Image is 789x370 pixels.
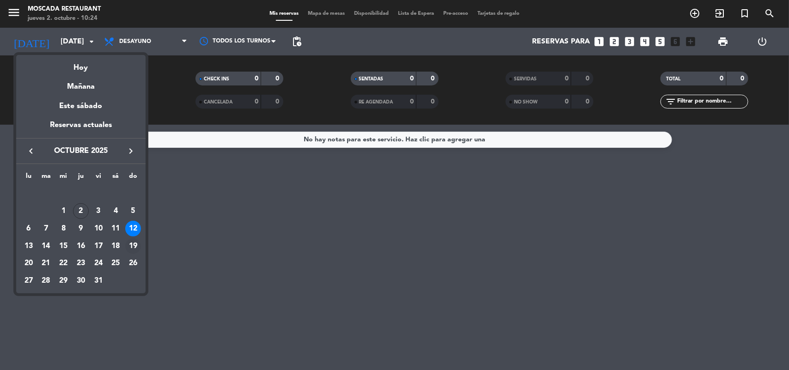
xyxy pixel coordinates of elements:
[108,255,123,271] div: 25
[16,55,146,74] div: Hoy
[125,255,141,271] div: 26
[125,146,136,157] i: keyboard_arrow_right
[55,238,71,254] div: 15
[91,238,106,254] div: 17
[90,171,107,185] th: viernes
[107,220,125,237] td: 11 de octubre de 2025
[73,221,89,237] div: 9
[20,272,37,290] td: 27 de octubre de 2025
[90,237,107,255] td: 17 de octubre de 2025
[125,221,141,237] div: 12
[55,171,72,185] th: miércoles
[125,203,141,219] div: 5
[124,220,142,237] td: 12 de octubre de 2025
[72,171,90,185] th: jueves
[16,119,146,138] div: Reservas actuales
[20,255,37,273] td: 20 de octubre de 2025
[37,220,55,237] td: 7 de octubre de 2025
[91,255,106,271] div: 24
[16,93,146,119] div: Este sábado
[38,238,54,254] div: 14
[90,202,107,220] td: 3 de octubre de 2025
[55,255,71,271] div: 22
[20,171,37,185] th: lunes
[73,273,89,289] div: 30
[38,273,54,289] div: 28
[23,145,39,157] button: keyboard_arrow_left
[124,255,142,273] td: 26 de octubre de 2025
[73,255,89,271] div: 23
[38,255,54,271] div: 21
[21,255,37,271] div: 20
[72,272,90,290] td: 30 de octubre de 2025
[107,202,125,220] td: 4 de octubre de 2025
[122,145,139,157] button: keyboard_arrow_right
[90,272,107,290] td: 31 de octubre de 2025
[16,74,146,93] div: Mañana
[25,146,37,157] i: keyboard_arrow_left
[91,221,106,237] div: 10
[90,255,107,273] td: 24 de octubre de 2025
[73,203,89,219] div: 2
[38,221,54,237] div: 7
[55,203,71,219] div: 1
[107,237,125,255] td: 18 de octubre de 2025
[21,238,37,254] div: 13
[124,171,142,185] th: domingo
[124,202,142,220] td: 5 de octubre de 2025
[20,185,142,203] td: OCT.
[37,272,55,290] td: 28 de octubre de 2025
[107,171,125,185] th: sábado
[37,237,55,255] td: 14 de octubre de 2025
[55,202,72,220] td: 1 de octubre de 2025
[72,220,90,237] td: 9 de octubre de 2025
[91,273,106,289] div: 31
[20,237,37,255] td: 13 de octubre de 2025
[72,202,90,220] td: 2 de octubre de 2025
[107,255,125,273] td: 25 de octubre de 2025
[21,273,37,289] div: 27
[90,220,107,237] td: 10 de octubre de 2025
[108,238,123,254] div: 18
[72,237,90,255] td: 16 de octubre de 2025
[55,273,71,289] div: 29
[55,255,72,273] td: 22 de octubre de 2025
[108,221,123,237] div: 11
[72,255,90,273] td: 23 de octubre de 2025
[55,221,71,237] div: 8
[21,221,37,237] div: 6
[73,238,89,254] div: 16
[37,171,55,185] th: martes
[108,203,123,219] div: 4
[20,220,37,237] td: 6 de octubre de 2025
[55,237,72,255] td: 15 de octubre de 2025
[39,145,122,157] span: octubre 2025
[37,255,55,273] td: 21 de octubre de 2025
[124,237,142,255] td: 19 de octubre de 2025
[91,203,106,219] div: 3
[125,238,141,254] div: 19
[55,272,72,290] td: 29 de octubre de 2025
[55,220,72,237] td: 8 de octubre de 2025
